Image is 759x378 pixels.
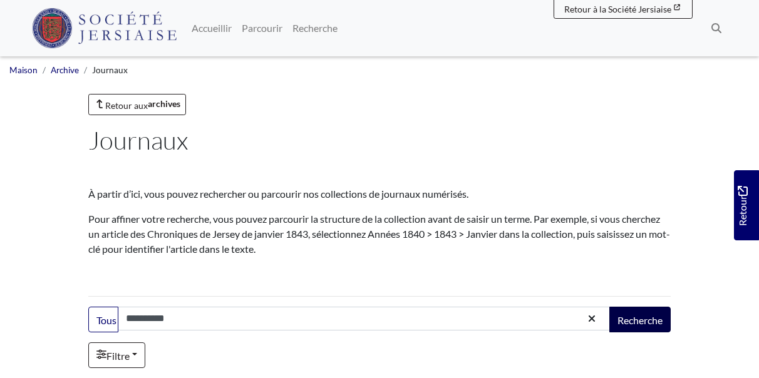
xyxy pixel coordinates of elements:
[564,4,671,14] font: Retour à la Société Jersiaise
[88,213,670,255] font: Pour affiner votre recherche, vous pouvez parcourir la structure de la collection avant de saisir...
[88,188,468,200] font: À partir d’ici, vous pouvez rechercher ou parcourir nos collections de journaux numérisés.
[88,94,186,115] a: Retour auxarchives
[237,16,287,41] a: Parcourir
[617,314,663,326] font: Recherche
[192,22,232,34] font: Accueillir
[118,307,611,330] input: Rechercher dans cette collection...
[609,307,671,332] button: Recherche
[32,8,177,48] img: Société Jersiaise
[88,342,145,368] a: Filtre
[32,5,177,51] a: Logo de la Société Jersiaise
[287,16,343,41] a: Recherche
[92,65,128,75] font: Journaux
[187,16,237,41] a: Accueillir
[51,65,79,75] a: Archive
[242,22,282,34] font: Parcourir
[96,314,116,326] font: Tous
[88,307,118,332] button: Tous
[88,125,188,155] font: Journaux
[148,98,180,109] font: archives
[734,170,759,240] a: Souhaitez-vous donner votre avis ?
[106,350,130,362] font: Filtre
[9,65,38,75] a: Maison
[292,22,338,34] font: Recherche
[736,196,748,226] font: Retour
[105,100,148,111] font: Retour aux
